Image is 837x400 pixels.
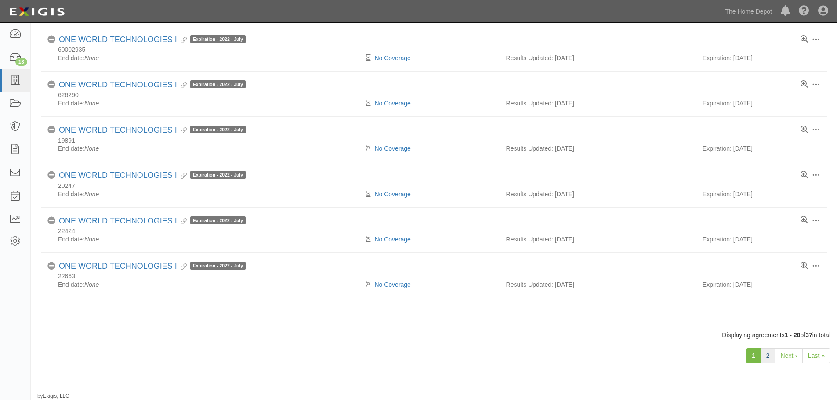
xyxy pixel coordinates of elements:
div: Expiration: [DATE] [703,99,820,108]
i: No Coverage [47,126,55,134]
span: Expiration - 2022 - July [190,216,246,224]
div: Expiration: [DATE] [703,280,820,289]
div: Expiration: [DATE] [703,144,820,153]
div: ONE WORLD TECHNOLOGIES I [59,262,246,271]
span: Expiration - 2022 - July [190,126,246,133]
i: Evidence Linked [177,219,187,225]
a: ONE WORLD TECHNOLOGIES I [59,216,177,225]
i: Pending Review [366,281,371,288]
div: 20247 [47,182,820,190]
i: Evidence Linked [177,128,187,134]
a: Exigis, LLC [43,393,69,399]
span: Expiration - 2022 - July [190,171,246,179]
a: No Coverage [374,236,411,243]
div: 626290 [47,91,820,99]
div: Expiration: [DATE] [703,54,820,62]
b: 1 - 20 [785,332,801,339]
div: 22424 [47,227,820,235]
em: None [84,236,99,243]
a: No Coverage [374,100,411,107]
a: View results summary [801,126,808,134]
i: Evidence Linked [177,37,187,43]
div: End date: [47,144,368,153]
div: End date: [47,54,368,62]
span: Expiration - 2022 - July [190,80,246,88]
div: End date: [47,280,368,289]
a: View results summary [801,262,808,270]
i: Evidence Linked [177,173,187,179]
em: None [84,191,99,198]
i: Pending Review [366,145,371,151]
div: Expiration: [DATE] [703,190,820,198]
em: None [84,100,99,107]
i: No Coverage [47,217,55,225]
div: Displaying agreements of in total [31,331,837,339]
i: No Coverage [47,171,55,179]
i: Help Center - Complianz [799,6,809,17]
div: ONE WORLD TECHNOLOGIES I [59,35,246,45]
span: Expiration - 2022 - July [190,262,246,270]
a: View results summary [801,171,808,179]
a: 2 [761,348,775,363]
em: None [84,145,99,152]
a: No Coverage [374,54,411,61]
a: No Coverage [374,191,411,198]
div: ONE WORLD TECHNOLOGIES I [59,126,246,135]
div: ONE WORLD TECHNOLOGIES I [59,216,246,226]
a: ONE WORLD TECHNOLOGIES I [59,80,177,89]
div: Results Updated: [DATE] [506,280,689,289]
i: No Coverage [47,262,55,270]
div: 13 [15,58,27,66]
em: None [84,54,99,61]
a: View results summary [801,216,808,224]
div: ONE WORLD TECHNOLOGIES I [59,80,246,90]
div: Results Updated: [DATE] [506,144,689,153]
a: 1 [746,348,761,363]
a: No Coverage [374,281,411,288]
a: ONE WORLD TECHNOLOGIES I [59,171,177,180]
a: Next › [775,348,803,363]
a: ONE WORLD TECHNOLOGIES I [59,262,177,270]
a: ONE WORLD TECHNOLOGIES I [59,35,177,44]
div: ONE WORLD TECHNOLOGIES I [59,171,246,180]
i: Pending Review [366,191,371,197]
div: Results Updated: [DATE] [506,235,689,244]
a: View results summary [801,81,808,89]
i: No Coverage [47,81,55,89]
a: No Coverage [374,145,411,152]
div: Expiration: [DATE] [703,235,820,244]
span: Expiration - 2022 - July [190,35,246,43]
i: Pending Review [366,236,371,242]
div: End date: [47,235,368,244]
em: None [84,281,99,288]
i: Pending Review [366,100,371,106]
a: The Home Depot [721,3,776,20]
div: End date: [47,190,368,198]
img: logo-5460c22ac91f19d4615b14bd174203de0afe785f0fc80cf4dbbc73dc1793850b.png [7,4,67,20]
i: Evidence Linked [177,264,187,270]
div: 22663 [47,273,820,280]
b: 37 [805,332,812,339]
div: Results Updated: [DATE] [506,190,689,198]
a: Last » [802,348,830,363]
a: View results summary [801,36,808,43]
div: End date: [47,99,368,108]
div: Results Updated: [DATE] [506,99,689,108]
div: Results Updated: [DATE] [506,54,689,62]
i: Pending Review [366,55,371,61]
i: No Coverage [47,36,55,43]
a: ONE WORLD TECHNOLOGIES I [59,126,177,134]
small: by [37,393,69,400]
i: Evidence Linked [177,83,187,89]
div: 60002935 [47,46,820,54]
div: 19891 [47,137,820,144]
